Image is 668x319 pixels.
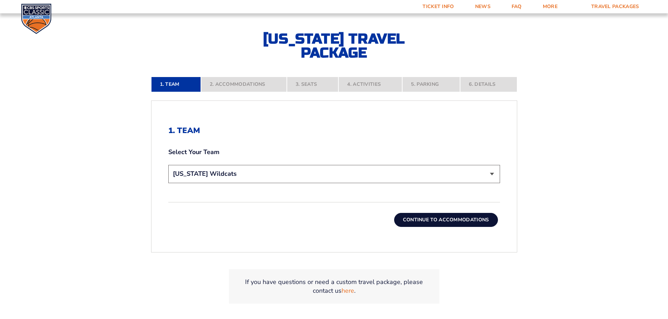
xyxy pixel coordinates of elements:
[342,286,354,295] a: here
[237,278,431,295] p: If you have questions or need a custom travel package, please contact us .
[394,213,498,227] button: Continue To Accommodations
[257,32,411,60] h2: [US_STATE] Travel Package
[21,4,52,34] img: CBS Sports Classic
[168,148,500,157] label: Select Your Team
[168,126,500,135] h2: 1. Team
